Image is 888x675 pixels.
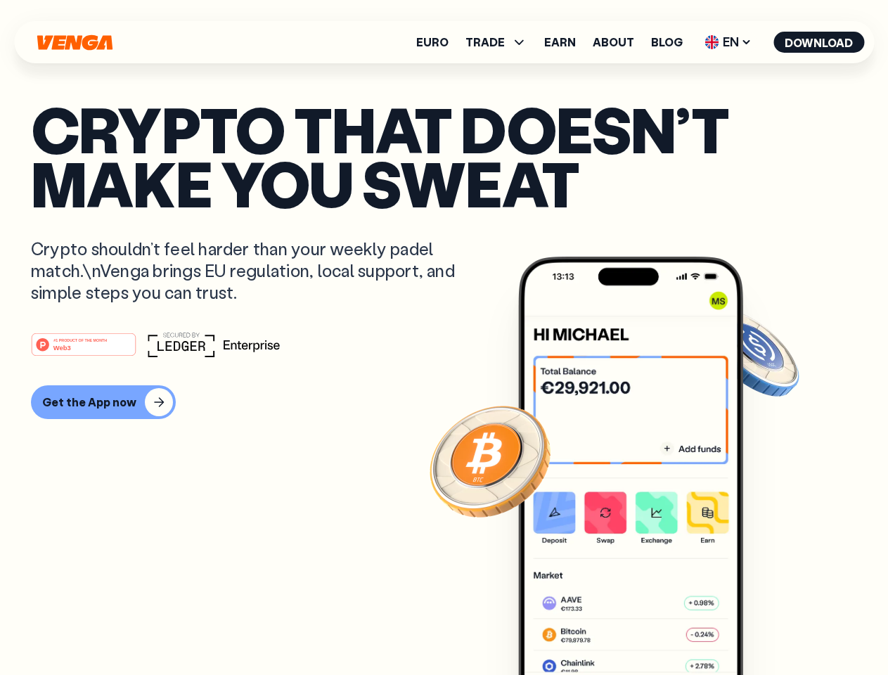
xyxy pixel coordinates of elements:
a: Blog [651,37,683,48]
p: Crypto shouldn’t feel harder than your weekly padel match.\nVenga brings EU regulation, local sup... [31,238,475,304]
div: Get the App now [42,395,136,409]
span: EN [700,31,757,53]
svg: Home [35,34,114,51]
a: About [593,37,634,48]
p: Crypto that doesn’t make you sweat [31,102,857,210]
a: #1 PRODUCT OF THE MONTHWeb3 [31,341,136,359]
img: USDC coin [701,302,802,404]
span: TRADE [465,37,505,48]
a: Euro [416,37,449,48]
button: Download [773,32,864,53]
img: Bitcoin [427,397,553,524]
span: TRADE [465,34,527,51]
button: Get the App now [31,385,176,419]
a: Get the App now [31,385,857,419]
a: Earn [544,37,576,48]
img: flag-uk [704,35,719,49]
tspan: Web3 [53,343,71,351]
tspan: #1 PRODUCT OF THE MONTH [53,337,107,342]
